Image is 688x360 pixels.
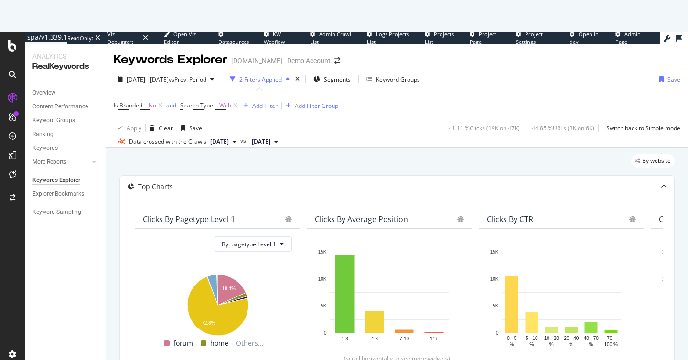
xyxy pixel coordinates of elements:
div: legacy label [631,154,675,168]
div: 41.11 % Clicks ( 19K on 47K ) [449,124,520,132]
text: 10 - 20 [544,336,559,341]
text: 0 [324,330,327,336]
div: Apply [127,124,141,132]
text: % [549,342,554,347]
div: RealKeywords [32,61,98,72]
a: Projects List [425,31,463,45]
span: Project Settings [516,31,543,45]
div: Keywords Explorer [114,52,227,68]
a: Project Page [470,31,509,45]
button: Add Filter Group [282,100,338,111]
div: Keyword Sampling [32,207,81,217]
div: Viz Debugger: [107,31,141,45]
span: [DATE] - [DATE] [127,75,169,84]
text: % [569,342,573,347]
svg: A chart. [487,247,636,349]
button: and [166,101,176,110]
a: Logs Projects List [367,31,418,45]
div: Analytics [32,52,98,61]
a: Open Viz Editor [164,31,211,45]
text: 5K [321,304,327,309]
text: 15K [318,249,327,254]
text: 18.4% [222,286,236,291]
div: 2 Filters Applied [239,75,282,84]
div: times [293,74,301,84]
span: forum [173,338,193,349]
span: Segments [324,75,351,84]
div: Top Charts [138,182,173,191]
div: Clicks By pagetype Level 1 [143,214,235,224]
button: Segments [310,72,355,87]
text: % [510,342,514,347]
span: Open in dev [570,31,599,45]
div: Save [667,75,680,84]
a: Datasources [218,31,257,45]
span: Logs Projects List [367,31,409,45]
button: 2 Filters Applied [226,72,293,87]
a: Explorer Bookmarks [32,189,99,199]
a: Open in dev [570,31,608,45]
text: 10K [662,276,671,282]
span: 2025 Sep. 8th [252,138,270,146]
span: By: pagetype Level 1 [222,240,276,248]
span: No [149,99,156,112]
text: 15K [662,249,671,254]
span: Search Type [180,101,213,109]
span: Others... [232,338,268,349]
div: bug [629,216,636,222]
a: Keyword Groups [32,116,99,126]
a: Ranking [32,129,99,139]
span: Is Branded [114,101,142,109]
button: Save [656,72,680,87]
div: Keyword Groups [376,75,420,84]
text: 100 % [604,342,618,347]
span: By website [642,158,671,164]
div: bug [457,216,464,222]
button: [DATE] - [DATE]vsPrev. Period [114,72,218,87]
text: 5 - 10 [526,336,538,341]
span: vs [240,137,248,145]
text: 72.8% [202,320,215,326]
text: 0 - 5 [507,336,516,341]
div: Clicks By CTR [487,214,533,224]
span: Project Page [470,31,496,45]
div: Switch back to Simple mode [606,124,680,132]
span: KW Webflow [264,31,285,45]
svg: A chart. [315,247,464,349]
div: A chart. [143,270,292,338]
div: ReadOnly: [67,34,93,42]
span: Projects List [425,31,454,45]
span: Open Viz Editor [164,31,196,45]
div: Add Filter [252,102,278,110]
div: Ranking [32,129,54,139]
a: Keyword Sampling [32,207,99,217]
text: 20 - 40 [564,336,579,341]
button: [DATE] [248,136,282,148]
div: Explorer Bookmarks [32,189,84,199]
text: 70 - [607,336,615,341]
button: Keyword Groups [363,72,424,87]
button: Apply [114,120,141,136]
text: 0 [496,330,499,336]
a: Content Performance [32,102,99,112]
text: 5K [493,304,499,309]
a: KW Webflow [264,31,303,45]
iframe: Intercom live chat [656,328,678,350]
div: More Reports [32,157,66,167]
text: 10K [490,276,499,282]
div: Save [189,124,202,132]
span: = [144,101,147,109]
text: 40 - 70 [584,336,599,341]
button: Switch back to Simple mode [602,120,680,136]
button: Save [177,120,202,136]
div: Keywords Explorer [32,175,80,185]
div: Add Filter Group [295,102,338,110]
div: Overview [32,88,55,98]
a: Keywords Explorer [32,175,99,185]
a: More Reports [32,157,89,167]
span: Admin Page [615,31,641,45]
button: By: pagetype Level 1 [214,236,292,252]
div: [DOMAIN_NAME] - Demo Account [231,56,331,65]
